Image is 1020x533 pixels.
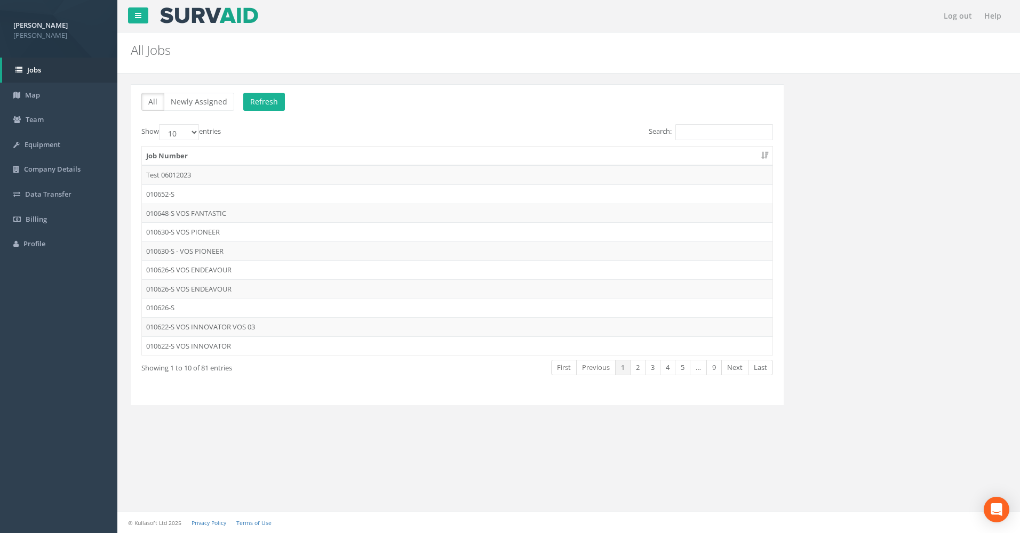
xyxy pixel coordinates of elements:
span: Map [25,90,40,100]
a: Next [721,360,748,375]
td: 010626-S VOS ENDEAVOUR [142,279,772,298]
td: 010648-S VOS FANTASTIC [142,204,772,223]
a: 9 [706,360,722,375]
a: 5 [675,360,690,375]
button: Refresh [243,93,285,111]
input: Search: [675,124,773,140]
label: Show entries [141,124,221,140]
td: 010652-S [142,184,772,204]
span: Team [26,115,44,124]
th: Job Number: activate to sort column ascending [142,147,772,166]
td: 010626-S [142,298,772,317]
td: 010622-S VOS INNOVATOR VOS 03 [142,317,772,336]
div: Showing 1 to 10 of 81 entries [141,359,395,373]
td: 010626-S VOS ENDEAVOUR [142,260,772,279]
span: Data Transfer [25,189,71,199]
td: Test 06012023 [142,165,772,184]
span: Profile [23,239,45,248]
h2: All Jobs [131,43,858,57]
a: Terms of Use [236,519,272,527]
a: First [551,360,577,375]
a: 1 [615,360,631,375]
a: Previous [576,360,616,375]
button: All [141,93,164,111]
span: Company Details [24,164,81,174]
a: Last [748,360,773,375]
a: 4 [660,360,675,375]
a: [PERSON_NAME] [PERSON_NAME] [13,18,104,40]
label: Search: [649,124,773,140]
a: 2 [630,360,646,375]
select: Showentries [159,124,199,140]
td: 010630-S VOS PIONEER [142,222,772,241]
span: [PERSON_NAME] [13,30,104,41]
a: 3 [645,360,660,375]
a: … [690,360,707,375]
strong: [PERSON_NAME] [13,20,68,30]
a: Privacy Policy [192,519,226,527]
button: Newly Assigned [164,93,234,111]
td: 010622-S VOS INNOVATOR [142,336,772,356]
small: © Kullasoft Ltd 2025 [128,519,181,527]
span: Billing [26,214,47,224]
span: Equipment [25,140,60,149]
td: 010630-S - VOS PIONEER [142,241,772,261]
a: Jobs [2,58,117,83]
div: Open Intercom Messenger [984,497,1009,522]
span: Jobs [27,65,41,75]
